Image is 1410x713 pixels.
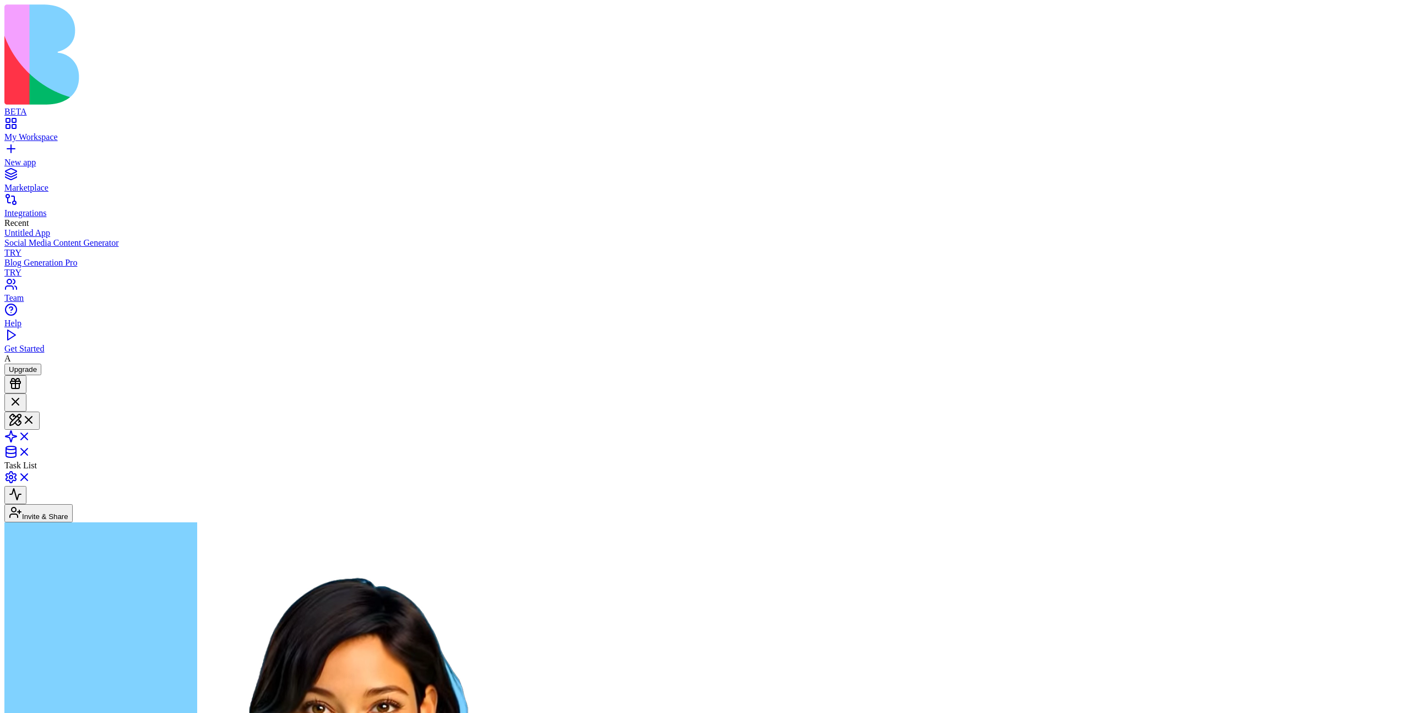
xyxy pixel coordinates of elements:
[4,228,1406,238] a: Untitled App
[4,354,11,363] span: A
[4,122,1406,142] a: My Workspace
[4,198,1406,218] a: Integrations
[4,268,1406,278] div: TRY
[4,158,1406,168] div: New app
[4,293,1406,303] div: Team
[4,283,1406,303] a: Team
[4,238,1406,258] a: Social Media Content GeneratorTRY
[4,504,73,522] button: Invite & Share
[4,248,1406,258] div: TRY
[4,218,29,228] span: Recent
[4,208,1406,218] div: Integrations
[4,183,1406,193] div: Marketplace
[4,364,41,374] a: Upgrade
[4,258,1406,278] a: Blog Generation ProTRY
[4,461,37,470] span: Task List
[4,334,1406,354] a: Get Started
[4,344,1406,354] div: Get Started
[4,132,1406,142] div: My Workspace
[4,97,1406,117] a: BETA
[4,173,1406,193] a: Marketplace
[4,238,1406,248] div: Social Media Content Generator
[4,318,1406,328] div: Help
[4,364,41,375] button: Upgrade
[13,64,152,90] p: Manage and organize your daily tasks
[4,258,1406,268] div: Blog Generation Pro
[4,4,447,105] img: logo
[13,42,152,62] h1: My Tasks
[4,148,1406,168] a: New app
[4,309,1406,328] a: Help
[4,107,1406,117] div: BETA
